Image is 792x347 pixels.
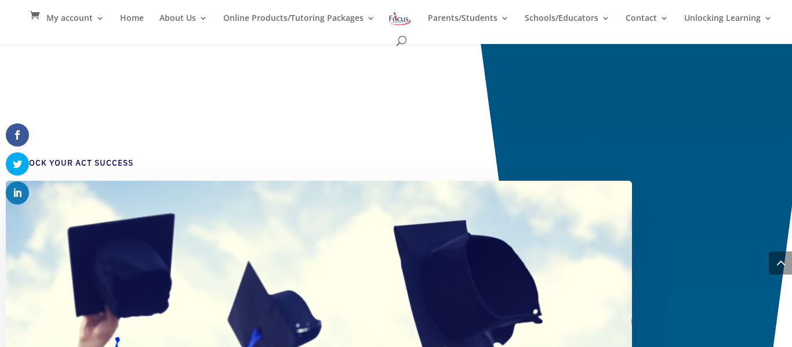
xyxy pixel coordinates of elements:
a: About Us [159,14,208,34]
a: Contact [626,14,669,34]
h4: Unlock Your ACT Success [12,158,615,175]
a: Unlocking Learning [684,14,772,34]
a: Schools/Educators [525,14,610,34]
a: Home [120,14,144,34]
img: Focus on Learning [388,10,412,27]
a: Online Products/Tutoring Packages [223,14,375,34]
a: My account [46,14,104,34]
a: Parents/Students [428,14,509,34]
